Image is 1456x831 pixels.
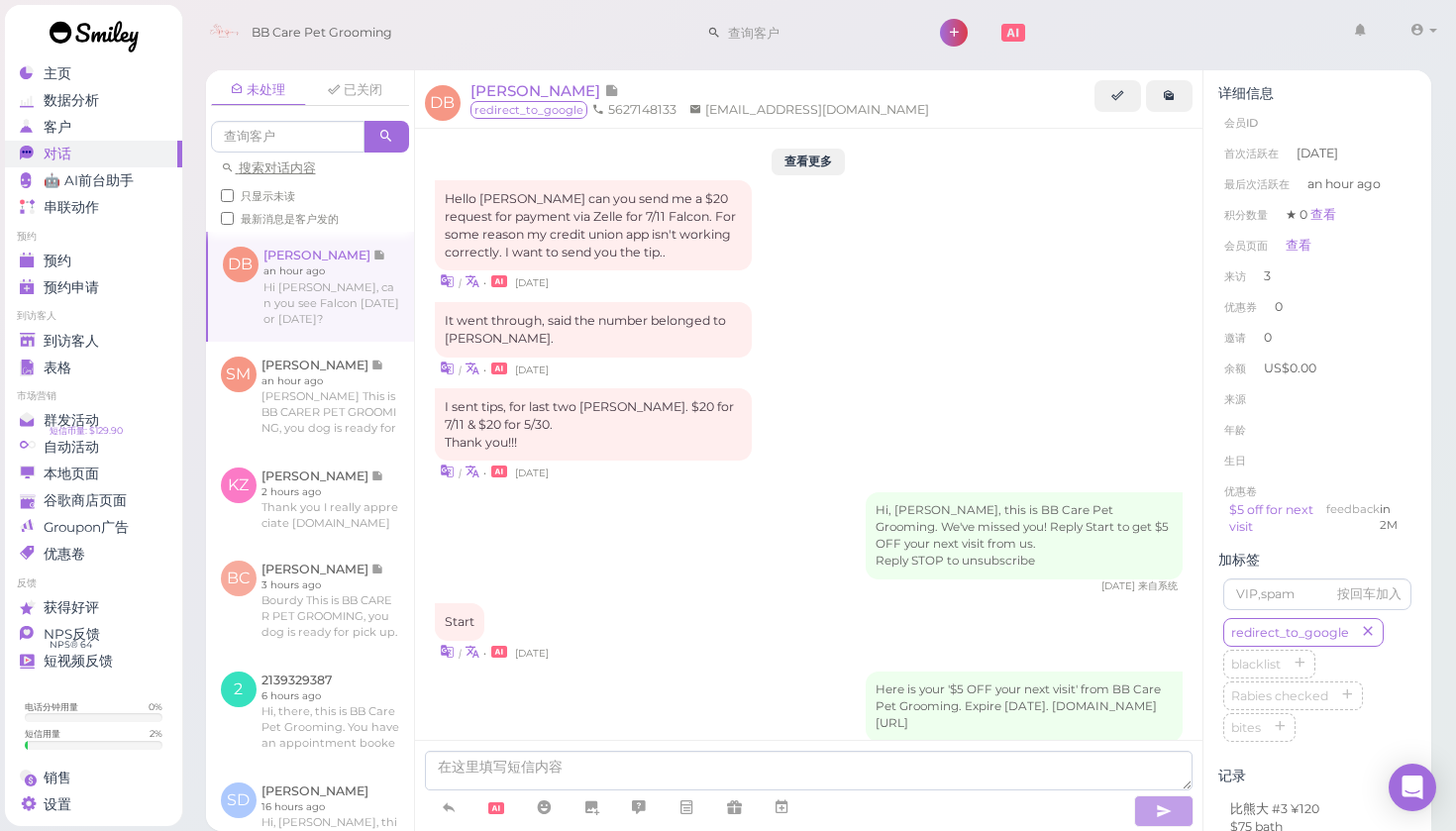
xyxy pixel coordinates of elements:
[721,17,913,49] input: 查询客户
[604,81,619,100] span: 记录
[459,647,462,660] i: |
[150,727,162,740] div: 2 %
[5,114,182,141] a: 客户
[5,461,182,487] a: 本地页面
[221,212,234,225] input: 最新消息是客户发的
[5,248,182,274] a: 预约
[1224,208,1268,222] span: 积分数量
[44,626,100,643] span: NPS反馈
[515,467,549,479] span: 07/19/2025 08:43am
[5,355,182,381] a: 表格
[44,412,99,429] span: 群发活动
[5,60,182,87] a: 主页
[44,796,71,813] span: 设置
[44,92,99,109] span: 数据分析
[515,647,549,660] span: 08/06/2025 03:25pm
[470,81,619,100] a: [PERSON_NAME]
[435,641,1184,662] div: •
[1230,800,1404,818] p: 比熊大 #3 ¥120
[1101,579,1138,592] span: 08/06/2025 03:23pm
[1218,552,1416,569] div: 加标签
[5,765,182,791] a: 销售
[1326,501,1380,537] div: feedback
[1218,768,1416,784] div: 记录
[459,276,462,289] i: |
[1224,484,1257,498] span: 优惠卷
[1224,362,1249,375] span: 余额
[1218,260,1416,292] li: 3
[44,653,113,670] span: 短视频反馈
[5,274,182,301] a: 预约申请
[435,461,1184,481] div: •
[241,189,295,203] span: 只显示未读
[1286,207,1336,222] span: ★ 0
[1380,501,1405,537] div: 到期于2025-12-10 11:59pm
[866,492,1183,579] div: Hi, [PERSON_NAME], this is BB Care Pet Grooming. We've missed you! Reply Start to get $5 OFF your...
[1264,361,1316,375] span: US$0.00
[5,230,182,244] li: 预约
[1389,764,1436,811] div: Open Intercom Messenger
[435,358,1184,378] div: •
[1227,625,1353,640] span: redirect_to_google
[252,5,392,60] span: BB Care Pet Grooming
[1223,578,1411,610] input: VIP,spam
[44,519,129,536] span: Groupon广告
[5,487,182,514] a: 谷歌商店页面
[5,541,182,568] a: 优惠卷
[5,514,182,541] a: Groupon广告
[1218,291,1416,323] li: 0
[1337,585,1402,603] div: 按回车加入
[772,149,845,175] button: 查看更多
[221,160,316,175] a: 搜索对话内容
[5,194,182,221] a: 串联动作
[470,101,587,119] span: redirect_to_google
[1227,720,1265,735] span: bites
[5,648,182,675] a: 短视频反馈
[50,637,92,653] span: NPS® 64
[515,276,549,289] span: 07/19/2025 08:38am
[1227,688,1332,703] span: Rabies checked
[5,621,182,648] a: NPS反馈 NPS® 64
[459,467,462,479] i: |
[5,434,182,461] a: 自动活动
[5,167,182,194] a: 🤖 AI前台助手
[44,770,71,786] span: 销售
[241,212,339,226] span: 最新消息是客户发的
[44,65,71,82] span: 主页
[470,81,604,100] span: [PERSON_NAME]
[44,253,71,269] span: 预约
[308,75,403,105] a: 已关闭
[459,364,462,376] i: |
[44,439,99,456] span: 自动活动
[5,407,182,434] a: 群发活动 短信币量: $129.90
[435,270,1184,291] div: •
[1218,322,1416,354] li: 0
[221,189,234,202] input: 只显示未读
[44,466,99,482] span: 本地页面
[1224,177,1290,191] span: 最后次活跃在
[50,423,123,439] span: 短信币量: $129.90
[44,172,134,189] span: 🤖 AI前台助手
[44,492,127,509] span: 谷歌商店页面
[5,791,182,818] a: 设置
[44,279,99,296] span: 预约申请
[866,672,1183,742] div: Here is your '$5 OFF your next visit' from BB Care Pet Grooming. Expire [DATE]. [DOMAIN_NAME][URL]
[1224,392,1246,406] span: 来源
[1229,502,1313,535] a: $5 off for next visit
[1224,331,1246,345] span: 邀请
[5,576,182,590] li: 反馈
[5,141,182,167] a: 对话
[5,309,182,323] li: 到访客人
[435,180,752,270] div: Hello [PERSON_NAME] can you send me a $20 request for payment via Zelle for 7/11 Falcon. For some...
[515,364,549,376] span: 07/19/2025 08:41am
[435,603,484,641] div: Start
[587,101,681,119] li: 5627148133
[44,360,71,376] span: 表格
[1224,147,1279,160] span: 首次活跃在
[211,121,364,153] input: 查询客户
[44,599,99,616] span: 获得好评
[25,727,60,740] div: 短信用量
[435,302,752,358] div: It went through, said the number belonged to [PERSON_NAME].
[1224,239,1268,253] span: 会员页面
[44,199,99,216] span: 串联动作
